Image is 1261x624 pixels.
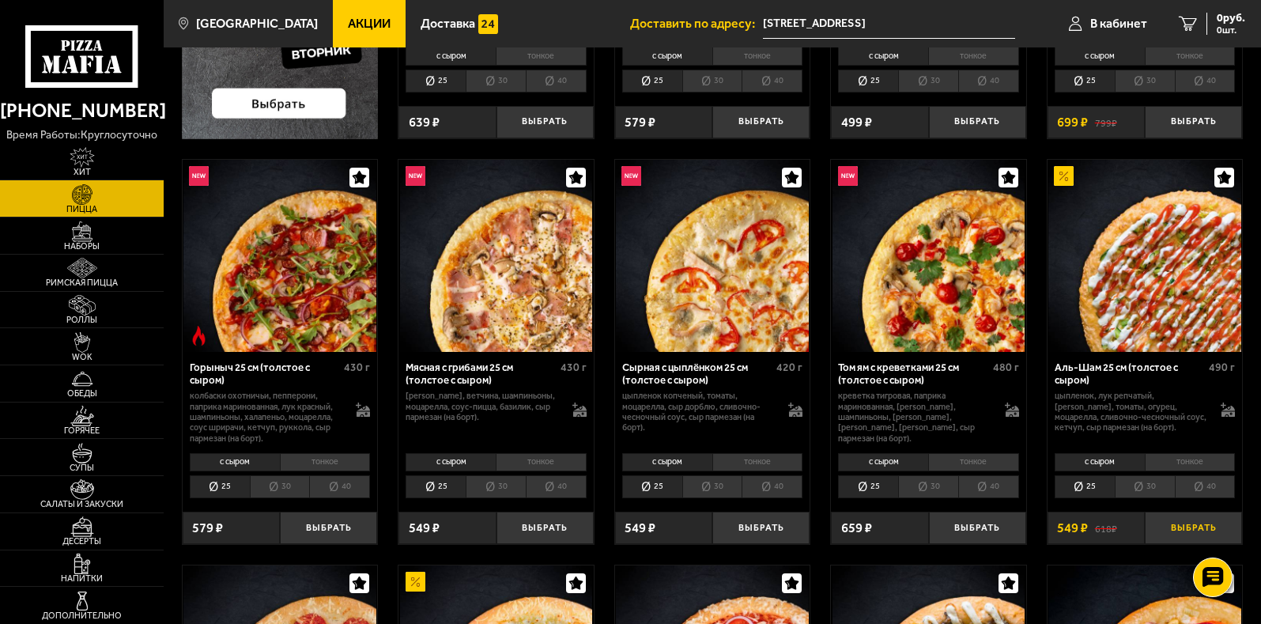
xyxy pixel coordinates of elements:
[1145,453,1236,472] li: тонкое
[838,391,991,443] p: креветка тигровая, паприка маринованная, [PERSON_NAME], шампиньоны, [PERSON_NAME], [PERSON_NAME],...
[630,17,763,30] span: Доставить по адресу:
[838,47,928,66] li: с сыром
[1115,70,1175,92] li: 30
[1217,25,1245,35] span: 0 шт.
[1055,475,1115,497] li: 25
[958,70,1019,92] li: 40
[409,521,440,535] span: 549 ₽
[1057,521,1088,535] span: 549 ₽
[1048,160,1240,352] img: Аль-Шам 25 см (толстое с сыром)
[1209,361,1235,374] span: 490 г
[1175,70,1236,92] li: 40
[625,521,655,535] span: 549 ₽
[712,512,810,544] button: Выбрать
[478,14,498,34] img: 15daf4d41897b9f0e9f617042186c801.svg
[406,361,556,387] div: Мясная с грибами 25 см (толстое с сыром)
[831,160,1026,352] a: НовинкаТом ям с креветками 25 см (толстое с сыром)
[841,115,872,129] span: 499 ₽
[615,160,810,352] a: НовинкаСырная с цыплёнком 25 см (толстое с сыром)
[344,361,370,374] span: 430 г
[398,160,594,352] a: НовинкаМясная с грибами 25 см (толстое с сыром)
[841,521,872,535] span: 659 ₽
[1055,70,1115,92] li: 25
[466,475,526,497] li: 30
[189,166,209,186] img: Новинка
[496,512,594,544] button: Выбрать
[250,475,310,497] li: 30
[496,47,587,66] li: тонкое
[421,17,475,30] span: Доставка
[622,475,682,497] li: 25
[192,521,223,535] span: 579 ₽
[183,160,376,352] img: Горыныч 25 см (толстое с сыром)
[348,17,391,30] span: Акции
[466,70,526,92] li: 30
[190,453,280,472] li: с сыром
[742,70,802,92] li: 40
[928,453,1019,472] li: тонкое
[958,475,1019,497] li: 40
[625,115,655,129] span: 579 ₽
[682,475,742,497] li: 30
[1055,391,1208,433] p: цыпленок, лук репчатый, [PERSON_NAME], томаты, огурец, моцарелла, сливочно-чесночный соус, кетчуп...
[406,475,466,497] li: 25
[1090,17,1147,30] span: В кабинет
[712,453,803,472] li: тонкое
[1048,160,1243,352] a: АкционныйАль-Шам 25 см (толстое с сыром)
[406,70,466,92] li: 25
[1095,115,1117,129] s: 799 ₽
[1055,453,1145,472] li: с сыром
[993,361,1019,374] span: 480 г
[622,47,712,66] li: с сыром
[712,106,810,138] button: Выбрать
[712,47,803,66] li: тонкое
[742,475,802,497] li: 40
[190,475,250,497] li: 25
[838,453,928,472] li: с сыром
[280,453,371,472] li: тонкое
[309,475,370,497] li: 40
[526,475,587,497] li: 40
[1057,115,1088,129] span: 699 ₽
[1217,13,1245,24] span: 0 руб.
[183,160,378,352] a: НовинкаОстрое блюдоГорыныч 25 см (толстое с сыром)
[622,391,776,433] p: цыпленок копченый, томаты, моцарелла, сыр дорблю, сливочно-чесночный соус, сыр пармезан (на борт).
[496,106,594,138] button: Выбрать
[189,326,209,346] img: Острое блюдо
[496,453,587,472] li: тонкое
[929,512,1026,544] button: Выбрать
[1055,47,1145,66] li: с сыром
[190,361,340,387] div: Горыныч 25 см (толстое с сыром)
[622,70,682,92] li: 25
[622,361,772,387] div: Сырная с цыплёнком 25 см (толстое с сыром)
[406,166,425,186] img: Новинка
[929,106,1026,138] button: Выбрать
[776,361,802,374] span: 420 г
[622,453,712,472] li: с сыром
[928,47,1019,66] li: тонкое
[1055,361,1205,387] div: Аль-Шам 25 см (толстое с сыром)
[616,160,808,352] img: Сырная с цыплёнком 25 см (толстое с сыром)
[196,17,318,30] span: [GEOGRAPHIC_DATA]
[190,391,343,443] p: колбаски Охотничьи, пепперони, паприка маринованная, лук красный, шампиньоны, халапеньо, моцарелл...
[621,166,641,186] img: Новинка
[1115,475,1175,497] li: 30
[838,475,898,497] li: 25
[406,391,559,422] p: [PERSON_NAME], ветчина, шампиньоны, моцарелла, соус-пицца, базилик, сыр пармезан (на борт).
[1145,512,1242,544] button: Выбрать
[1175,475,1236,497] li: 40
[682,70,742,92] li: 30
[838,70,898,92] li: 25
[1054,166,1074,186] img: Акционный
[406,47,496,66] li: с сыром
[898,70,958,92] li: 30
[561,361,587,374] span: 430 г
[526,70,587,92] li: 40
[409,115,440,129] span: 639 ₽
[832,160,1025,352] img: Том ям с креветками 25 см (толстое с сыром)
[838,361,988,387] div: Том ям с креветками 25 см (толстое с сыром)
[406,453,496,472] li: с сыром
[763,9,1015,39] input: Ваш адрес доставки
[838,166,858,186] img: Новинка
[400,160,592,352] img: Мясная с грибами 25 см (толстое с сыром)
